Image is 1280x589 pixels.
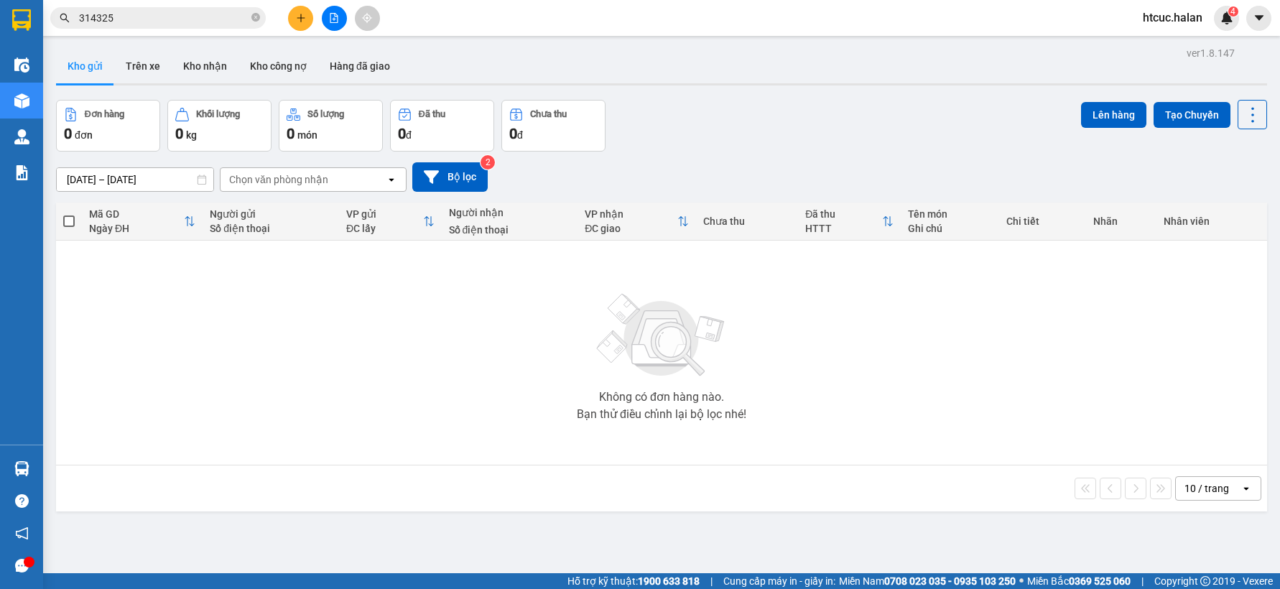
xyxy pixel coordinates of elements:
[599,391,724,403] div: Không có đơn hàng nào.
[585,223,677,234] div: ĐC giao
[1027,573,1131,589] span: Miền Bắc
[1228,6,1238,17] sup: 4
[196,109,240,119] div: Khối lượng
[14,57,29,73] img: warehouse-icon
[175,125,183,142] span: 0
[56,100,160,152] button: Đơn hàng0đơn
[15,494,29,508] span: question-circle
[449,224,571,236] div: Số điện thoại
[1081,102,1146,128] button: Lên hàng
[412,162,488,192] button: Bộ lọc
[89,223,184,234] div: Ngày ĐH
[279,100,383,152] button: Số lượng0món
[79,10,249,26] input: Tìm tên, số ĐT hoặc mã đơn
[12,9,31,31] img: logo-vxr
[287,125,295,142] span: 0
[805,223,882,234] div: HTTT
[398,125,406,142] span: 0
[318,49,402,83] button: Hàng đã giao
[1006,215,1079,227] div: Chi tiết
[839,573,1016,589] span: Miền Nam
[723,573,835,589] span: Cung cấp máy in - giấy in:
[167,100,272,152] button: Khối lượng0kg
[1200,576,1210,586] span: copyright
[75,129,93,141] span: đơn
[1164,215,1260,227] div: Nhân viên
[703,215,792,227] div: Chưa thu
[89,208,184,220] div: Mã GD
[297,129,317,141] span: món
[15,559,29,572] span: message
[386,174,397,185] svg: open
[1131,9,1214,27] span: htcuc.halan
[884,575,1016,587] strong: 0708 023 035 - 0935 103 250
[14,165,29,180] img: solution-icon
[1184,481,1229,496] div: 10 / trang
[307,109,344,119] div: Số lượng
[517,129,523,141] span: đ
[1220,11,1233,24] img: icon-new-feature
[1187,45,1235,61] div: ver 1.8.147
[346,208,423,220] div: VP gửi
[172,49,238,83] button: Kho nhận
[449,207,571,218] div: Người nhận
[908,208,992,220] div: Tên món
[710,573,713,589] span: |
[238,49,318,83] button: Kho công nợ
[590,285,733,386] img: svg+xml;base64,PHN2ZyBjbGFzcz0ibGlzdC1wbHVnX19zdmciIHhtbG5zPSJodHRwOi8vd3d3LnczLm9yZy8yMDAwL3N2Zy...
[585,208,677,220] div: VP nhận
[530,109,567,119] div: Chưa thu
[481,155,495,170] sup: 2
[64,125,72,142] span: 0
[14,129,29,144] img: warehouse-icon
[390,100,494,152] button: Đã thu0đ
[14,461,29,476] img: warehouse-icon
[578,203,695,241] th: Toggle SortBy
[1230,6,1235,17] span: 4
[1019,578,1024,584] span: ⚪️
[251,11,260,25] span: close-circle
[82,203,203,241] th: Toggle SortBy
[15,527,29,540] span: notification
[114,49,172,83] button: Trên xe
[509,125,517,142] span: 0
[322,6,347,31] button: file-add
[1093,215,1150,227] div: Nhãn
[210,208,332,220] div: Người gửi
[908,223,992,234] div: Ghi chú
[406,129,412,141] span: đ
[210,223,332,234] div: Số điện thoại
[1069,575,1131,587] strong: 0369 525 060
[362,13,372,23] span: aim
[798,203,901,241] th: Toggle SortBy
[1253,11,1266,24] span: caret-down
[60,13,70,23] span: search
[577,409,746,420] div: Bạn thử điều chỉnh lại bộ lọc nhé!
[296,13,306,23] span: plus
[14,93,29,108] img: warehouse-icon
[186,129,197,141] span: kg
[1246,6,1271,31] button: caret-down
[501,100,606,152] button: Chưa thu0đ
[339,203,442,241] th: Toggle SortBy
[355,6,380,31] button: aim
[85,109,124,119] div: Đơn hàng
[419,109,445,119] div: Đã thu
[1154,102,1230,128] button: Tạo Chuyến
[1141,573,1144,589] span: |
[638,575,700,587] strong: 1900 633 818
[567,573,700,589] span: Hỗ trợ kỹ thuật:
[56,49,114,83] button: Kho gửi
[346,223,423,234] div: ĐC lấy
[1240,483,1252,494] svg: open
[805,208,882,220] div: Đã thu
[251,13,260,22] span: close-circle
[288,6,313,31] button: plus
[329,13,339,23] span: file-add
[229,172,328,187] div: Chọn văn phòng nhận
[57,168,213,191] input: Select a date range.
